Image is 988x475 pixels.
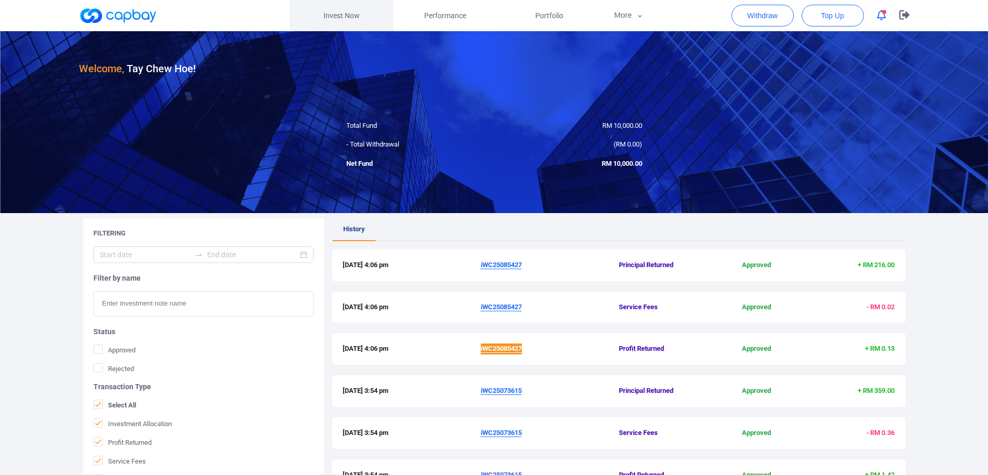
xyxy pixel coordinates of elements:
span: - RM 0.02 [867,303,895,311]
div: Total Fund [339,121,494,131]
span: Top Up [821,10,844,21]
span: RM 10,000.00 [602,122,642,129]
span: to [195,250,203,259]
span: Rejected [93,363,134,374]
span: History [343,225,365,233]
span: Principal Returned [619,260,711,271]
div: ( ) [494,139,650,150]
span: Service Fees [619,428,711,439]
button: Top Up [802,5,864,27]
input: Enter investment note name [93,291,314,316]
span: Approved [711,344,803,354]
h5: Filtering [93,229,126,238]
span: Service Fees [93,456,146,466]
span: Approved [711,428,803,439]
span: Select All [93,400,136,410]
u: iWC25085427 [481,345,522,352]
span: [DATE] 4:06 pm [343,302,481,313]
h5: Transaction Type [93,382,314,391]
span: Approved [711,260,803,271]
h5: Status [93,327,314,336]
span: [DATE] 4:06 pm [343,344,481,354]
h5: Filter by name [93,273,314,283]
span: Service Fees [619,302,711,313]
span: Approved [93,345,136,355]
span: + RM 0.13 [865,345,895,352]
span: Profit Returned [619,344,711,354]
input: Start date [100,249,191,260]
u: iWC25085427 [481,261,522,269]
button: Withdraw [732,5,794,27]
span: Performance [424,10,466,21]
input: End date [207,249,298,260]
span: Approved [711,302,803,313]
div: Net Fund [339,159,494,169]
span: RM 0.00 [616,140,640,148]
u: iWC25073615 [481,429,522,437]
span: [DATE] 3:54 pm [343,428,481,439]
span: Approved [711,386,803,397]
span: + RM 216.00 [858,261,895,269]
div: - Total Withdrawal [339,139,494,150]
u: iWC25073615 [481,387,522,394]
span: - RM 0.36 [867,429,895,437]
span: swap-right [195,250,203,259]
span: Principal Returned [619,386,711,397]
span: [DATE] 4:06 pm [343,260,481,271]
span: Welcome, [79,62,124,75]
span: + RM 359.00 [858,387,895,394]
span: RM 10,000.00 [602,160,642,167]
u: iWC25085427 [481,303,522,311]
span: Investment Allocation [93,418,172,429]
span: Profit Returned [93,437,152,447]
h3: Tay Chew Hoe ! [79,60,196,77]
span: Portfolio [535,10,563,21]
span: [DATE] 3:54 pm [343,386,481,397]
